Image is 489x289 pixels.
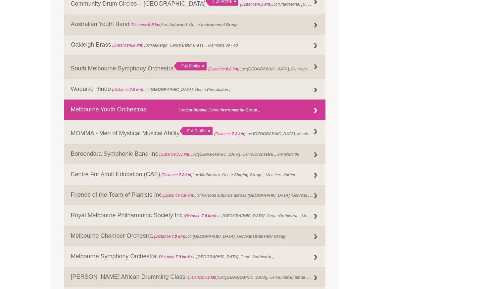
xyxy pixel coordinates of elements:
[202,193,290,198] strong: Various suburbs across [GEOGRAPHIC_DATA]
[64,120,326,144] a: MOMMA - Men of Mystical Musical Ability Full Profile (Distance:7.3 km)Loc:[GEOGRAPHIC_DATA], Memb...
[161,173,193,177] span: (Distance: )
[253,255,273,259] strong: Orchestra ,
[158,255,189,259] span: (Distance: )
[240,0,382,7] span: Loc: , Genre: ,
[186,108,206,112] strong: Southbank
[159,152,191,157] span: (Distance: )
[258,2,270,7] strong: 6.3 km
[204,275,216,280] strong: 7.9 km
[295,152,299,157] strong: 30
[222,214,265,218] strong: [GEOGRAPHIC_DATA]
[207,87,230,92] strong: Percussion ,
[225,275,267,280] strong: [GEOGRAPHIC_DATA]
[64,35,326,55] a: Oakleigh Brass (Distance:6.8 km)Loc:Oakleigh, Genre:Band Brass ,, Members:30 - 40
[154,234,185,239] span: (Distance: )
[111,87,231,92] span: Loc: , Genre: ,
[208,65,343,72] span: Loc: , Genre: ,
[165,108,177,112] strong: 7.2 km
[214,132,246,136] span: (Distance: )
[226,67,238,71] strong: 6.8 km
[198,152,240,157] strong: [GEOGRAPHIC_DATA]
[225,43,238,48] strong: 30 - 40
[304,191,351,198] strong: Music Session (regular) ,
[146,108,261,112] span: Loc: , Genre: ,
[153,234,289,239] span: Loc: , Genre: ,
[247,67,289,71] strong: [GEOGRAPHIC_DATA]
[184,214,215,218] span: (Distance: )
[169,22,187,27] strong: Ashwood
[157,255,274,259] span: Loc: , Genre: ,
[220,108,259,112] strong: Instrumental Group ,
[201,22,240,27] strong: Instrumental Group ,
[64,100,326,120] a: Melbourne Youth Orchestras (Distance:7.2 km)Loc:Southbank, Genre:Instrumental Group ,,
[214,130,319,137] span: Loc: , Members:
[202,214,214,218] strong: 7.8 km
[177,152,189,157] strong: 7.5 km
[283,173,295,177] strong: Varies
[196,255,238,259] strong: [GEOGRAPHIC_DATA]
[232,132,244,136] strong: 7.3 km
[64,246,326,267] a: Melbourne Symphony Orchestra (Distance:7.9 km)Loc:[GEOGRAPHIC_DATA], Genre:Orchestra ,,
[240,2,271,7] span: (Distance: )
[112,43,144,48] span: (Distance: )
[148,22,161,27] strong: 6.8 km
[281,273,320,280] strong: Instrumental Group ,
[171,234,184,239] strong: 7.9 km
[319,214,326,218] strong: 160
[249,234,288,239] strong: Instrumental Group ,
[279,214,300,218] strong: Orchestra ,
[64,164,326,185] a: Centre For Adult Education (CAE) (Distance:7.8 km)Loc:Melbouren, Genre:Singing Group ,, Members:V...
[279,0,343,7] strong: Chadstone, [GEOGRAPHIC_DATA]
[64,14,326,35] a: Australian Youth Band (Distance:6.8 km)Loc:Ashwood, Genre:Instrumental Group ,,
[234,173,264,177] strong: Singing Group ,
[130,43,142,48] strong: 6.8 km
[64,205,326,226] a: Royal Melbourne Philharmonic Society Inc (Distance:7.8 km)Loc:[GEOGRAPHIC_DATA], Genre:Orchestra ...
[64,226,326,246] a: Melbourne Chamber Orchestra (Distance:7.9 km)Loc:[GEOGRAPHIC_DATA], Genre:Instrumental Group ,,
[253,132,295,136] strong: [GEOGRAPHIC_DATA]
[151,87,193,92] strong: [GEOGRAPHIC_DATA]
[193,234,235,239] strong: [GEOGRAPHIC_DATA]
[147,108,179,112] span: (Distance: )
[174,62,207,70] div: Full Profile
[175,255,187,259] strong: 7.9 km
[130,22,162,27] span: (Distance: )
[64,267,326,287] a: [PERSON_NAME] African Drumming Class (Distance:7.9 km)Loc:[GEOGRAPHIC_DATA], Genre:Instrumental G...
[182,43,206,48] strong: Band Brass ,
[151,43,168,48] strong: Oakleigh
[64,55,326,79] a: South Melbourne Symphony Orchestra Full Profile (Distance:6.8 km)Loc:[GEOGRAPHIC_DATA], Genre:Ins...
[185,273,321,280] span: Loc: , Genre: ,
[162,191,352,198] span: Loc: , Genre: ,
[158,152,299,157] span: Loc: , Genre: , Members:
[303,65,342,72] strong: Instrumental Group ,
[64,185,326,205] a: Friends of the Team of Pianists Inc (Distance:7.8 km)Loc:Various suburbs across [GEOGRAPHIC_DATA]...
[129,22,241,27] span: Loc: , Genre: ,
[112,87,143,92] span: (Distance: )
[64,144,326,164] a: Boroondara Symphonic Band Inc (Distance:7.5 km)Loc:[GEOGRAPHIC_DATA], Genre:Orchestra ,, Members:30
[181,193,193,198] strong: 7.8 km
[186,275,218,280] span: (Distance: )
[200,173,220,177] strong: Melbouren
[163,193,195,198] span: (Distance: )
[254,152,275,157] strong: Orchestra ,
[111,43,238,48] span: Loc: , Genre: , Members:
[180,127,213,135] div: Full Profile
[160,173,295,177] span: Loc: , Genre: , Members:
[130,87,142,92] strong: 7.0 km
[208,67,240,71] span: (Distance: )
[179,173,191,177] strong: 7.8 km
[183,212,326,219] span: Loc: , Genre: , Members:
[64,79,326,100] a: Wadaiko Rindo (Distance:7.0 km)Loc:[GEOGRAPHIC_DATA], Genre:Percussion ,,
